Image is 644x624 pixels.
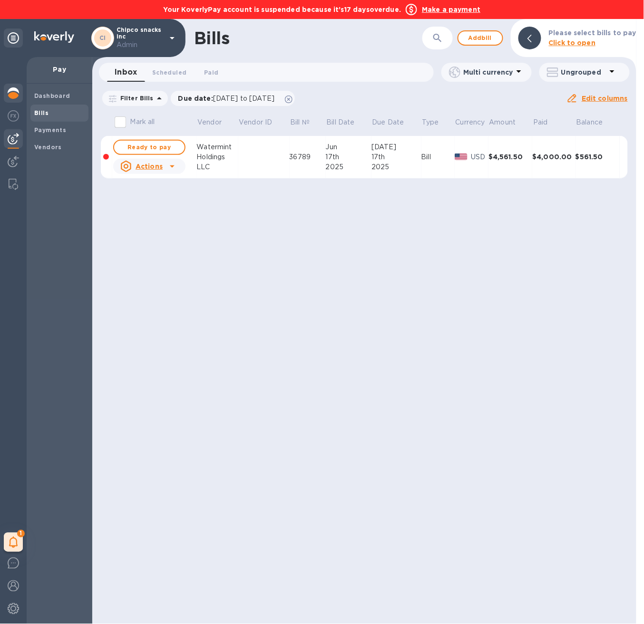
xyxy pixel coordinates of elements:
[471,152,488,162] p: USD
[489,117,528,127] span: Amount
[372,117,404,127] p: Due Date
[239,117,272,127] p: Vendor ID
[34,109,49,116] b: Bills
[164,6,401,13] b: Your KoverlyPay account is suspended because it’s 17 days overdue.
[290,117,322,127] span: Bill №
[326,162,371,172] div: 2025
[489,117,516,127] p: Amount
[371,162,421,172] div: 2025
[171,91,295,106] div: Due date:[DATE] to [DATE]
[290,152,326,162] div: 36789
[204,67,218,77] span: Paid
[576,152,620,162] div: $561.50
[371,152,421,162] div: 17th
[194,28,229,48] h1: Bills
[152,67,186,77] span: Scheduled
[463,67,513,77] p: Multi currency
[576,117,615,127] span: Balance
[197,142,238,152] div: Watermint
[549,29,636,37] b: Please select bills to pay
[466,32,495,44] span: Add bill
[422,6,480,13] b: Make a payment
[422,117,439,127] p: Type
[122,142,177,153] span: Ready to pay
[326,117,354,127] p: Bill Date
[34,126,66,134] b: Payments
[326,152,371,162] div: 17th
[488,152,532,162] div: $4,561.50
[17,530,25,538] span: 1
[178,94,280,103] p: Due date :
[8,110,19,122] img: Foreign exchange
[533,117,560,127] span: Paid
[422,117,451,127] span: Type
[99,34,106,41] b: CI
[561,67,606,77] p: Ungrouped
[290,117,310,127] p: Bill №
[239,117,284,127] span: Vendor ID
[455,154,468,160] img: USD
[371,142,421,152] div: [DATE]
[115,66,137,79] span: Inbox
[582,95,628,102] u: Edit columns
[197,117,234,127] span: Vendor
[458,30,503,46] button: Addbill
[532,152,575,162] div: $4,000.00
[326,117,367,127] span: Bill Date
[117,27,164,50] p: Chipco snacks inc
[4,29,23,48] div: Unpin categories
[117,40,164,50] p: Admin
[34,65,85,74] p: Pay
[549,39,596,47] b: Click to open
[372,117,417,127] span: Due Date
[197,117,222,127] p: Vendor
[130,117,155,127] p: Mark all
[197,152,238,162] div: Holdings
[117,94,154,102] p: Filter Bills
[34,144,62,151] b: Vendors
[197,162,238,172] div: LLC
[326,142,371,152] div: Jun
[456,117,485,127] p: Currency
[533,117,548,127] p: Paid
[34,92,70,99] b: Dashboard
[421,152,455,162] div: Bill
[576,117,603,127] p: Balance
[213,95,274,102] span: [DATE] to [DATE]
[136,163,163,170] u: Actions
[34,31,74,43] img: Logo
[113,140,185,155] button: Ready to pay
